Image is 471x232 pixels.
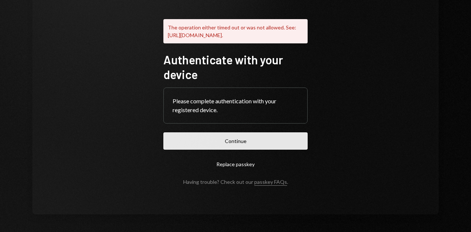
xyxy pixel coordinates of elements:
h1: Authenticate with your device [163,52,308,82]
a: passkey FAQs [254,179,287,186]
div: The operation either timed out or was not allowed. See: [URL][DOMAIN_NAME]. [163,19,308,43]
button: Replace passkey [163,156,308,173]
div: Please complete authentication with your registered device. [173,97,298,114]
button: Continue [163,132,308,150]
div: Having trouble? Check out our . [183,179,288,185]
